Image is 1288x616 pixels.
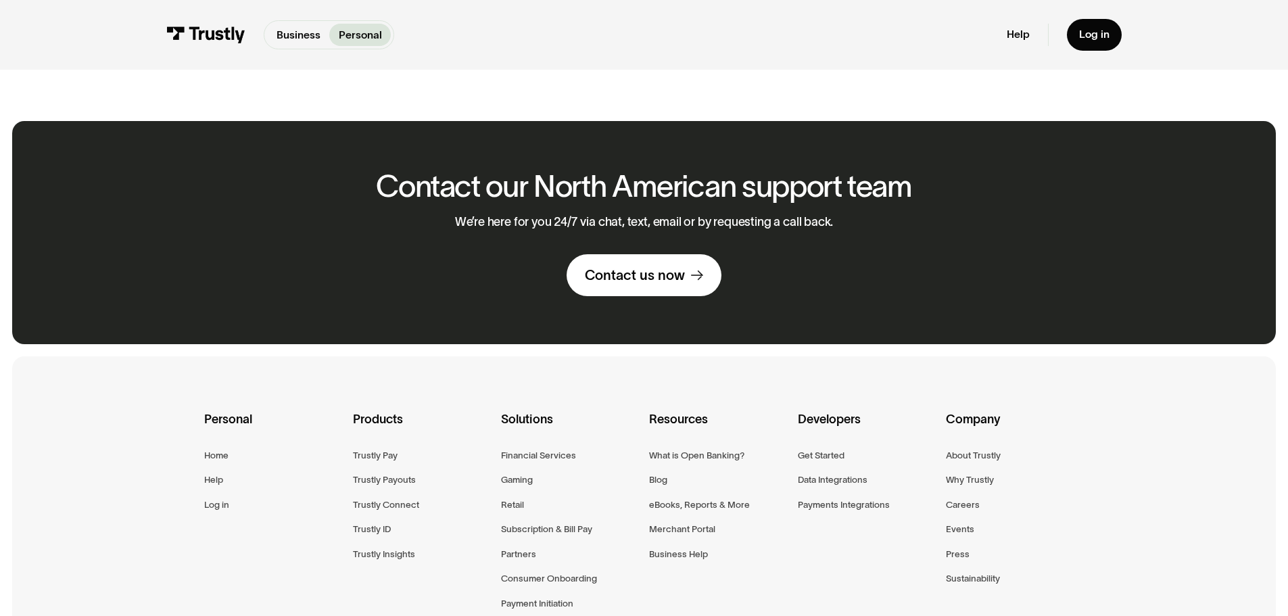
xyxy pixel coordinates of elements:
a: Gaming [501,472,533,488]
a: Partners [501,546,536,562]
a: Help [204,472,223,488]
p: Personal [339,27,382,43]
a: Blog [649,472,667,488]
p: Business [277,27,320,43]
div: Company [946,410,1083,448]
a: Merchant Portal [649,521,715,537]
a: Contact us now [567,254,721,296]
a: Press [946,546,970,562]
a: Why Trustly [946,472,994,488]
a: About Trustly [946,448,1001,463]
a: Get Started [798,448,844,463]
a: Trustly Payouts [353,472,416,488]
div: Resources [649,410,786,448]
a: Help [1007,28,1030,41]
a: eBooks, Reports & More [649,497,750,513]
div: Products [353,410,490,448]
div: Personal [204,410,341,448]
a: Trustly ID [353,521,391,537]
a: Careers [946,497,980,513]
a: Sustainability [946,571,1000,586]
a: Payment Initiation [501,596,573,611]
a: Personal [329,24,391,46]
a: Trustly Pay [353,448,398,463]
h2: Contact our North American support team [376,170,912,203]
a: Consumer Onboarding [501,571,597,586]
a: Financial Services [501,448,576,463]
a: Events [946,521,974,537]
a: Trustly Insights [353,546,415,562]
p: We’re here for you 24/7 via chat, text, email or by requesting a call back. [455,215,834,230]
a: Log in [204,497,229,513]
a: Trustly Connect [353,497,419,513]
div: Log in [1079,28,1110,41]
a: Business Help [649,546,708,562]
div: Solutions [501,410,638,448]
a: Business [267,24,329,46]
a: Payments Integrations [798,497,890,513]
a: Log in [1067,19,1122,51]
a: Subscription & Bill Pay [501,521,592,537]
div: Contact us now [585,266,685,284]
img: Trustly Logo [166,26,245,43]
a: Home [204,448,229,463]
div: Developers [798,410,935,448]
a: Retail [501,497,524,513]
a: What is Open Banking? [649,448,744,463]
a: Data Integrations [798,472,867,488]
